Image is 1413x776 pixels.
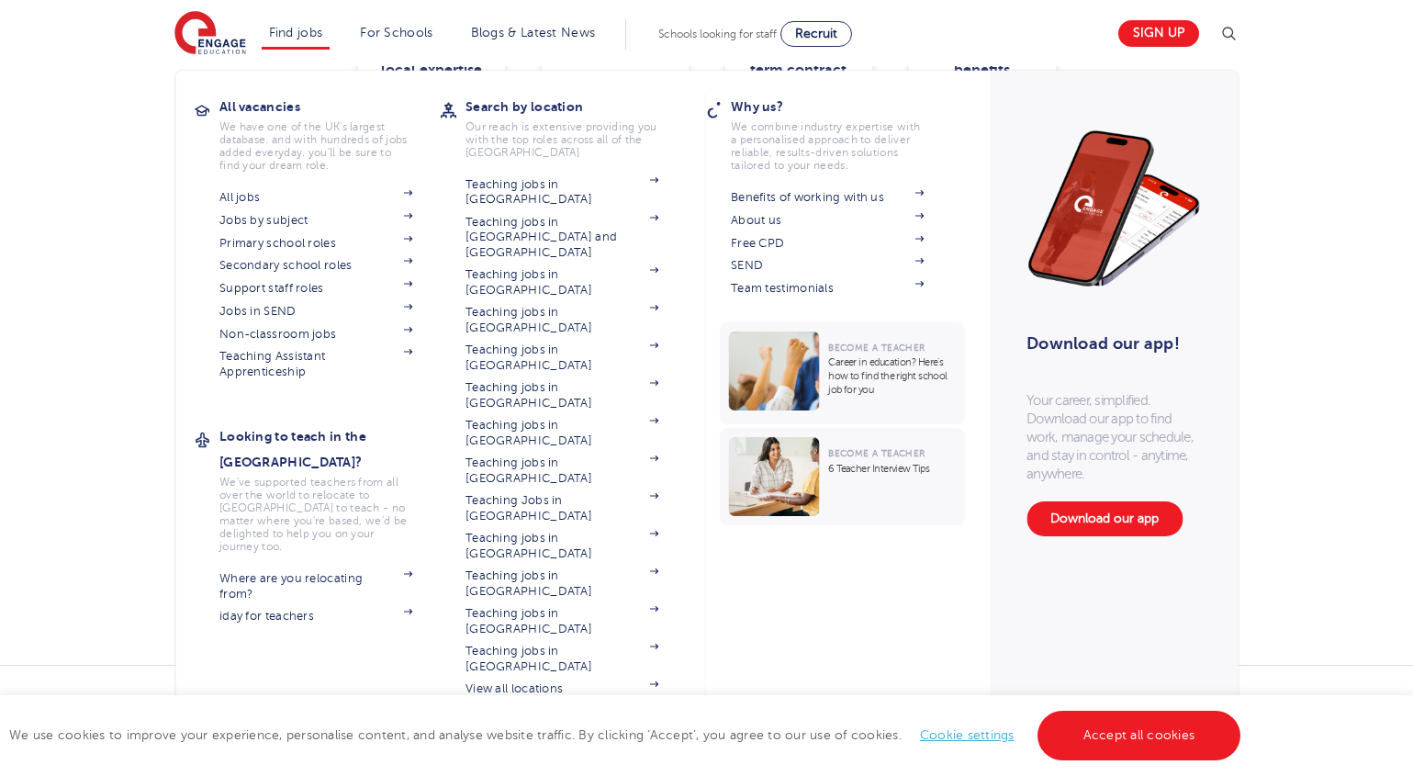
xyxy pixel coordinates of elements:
a: Where are you relocating from? [219,571,412,602]
h3: Why us? [731,94,951,119]
span: We use cookies to improve your experience, personalise content, and analyse website traffic. By c... [9,728,1245,742]
a: Become a Teacher6 Teacher Interview Tips [719,428,970,525]
a: Teaching jobs in [GEOGRAPHIC_DATA] and [GEOGRAPHIC_DATA] [465,215,658,260]
a: Teaching jobs in [GEOGRAPHIC_DATA] [465,177,658,208]
a: Secondary school roles [219,258,412,273]
a: Teaching jobs in [GEOGRAPHIC_DATA] [465,644,658,674]
a: Support staff roles [219,281,412,296]
a: Teaching jobs in [GEOGRAPHIC_DATA] [465,380,658,410]
a: Blogs & Latest News [471,26,596,39]
a: Teaching Assistant Apprenticeship [219,349,412,379]
a: Primary school roles [219,236,412,251]
a: Teaching Jobs in [GEOGRAPHIC_DATA] [465,493,658,523]
span: Become a Teacher [828,448,925,458]
h3: Search by location [465,94,686,119]
a: Teaching jobs in [GEOGRAPHIC_DATA] [465,568,658,599]
a: All jobs [219,190,412,205]
p: Our reach is extensive providing you with the top roles across all of the [GEOGRAPHIC_DATA] [465,120,658,159]
a: Become a TeacherCareer in education? Here’s how to find the right school job for you [719,322,970,424]
a: Teaching jobs in [GEOGRAPHIC_DATA] [465,418,658,448]
a: Free CPD [731,236,924,251]
span: Become a Teacher [828,343,925,353]
span: Recruit [795,27,837,40]
p: We have one of the UK's largest database. and with hundreds of jobs added everyday. you'll be sur... [219,120,412,172]
h3: Looking to teach in the [GEOGRAPHIC_DATA]? [219,423,440,475]
a: Team testimonials [731,281,924,296]
p: 6 Teacher Interview Tips [828,462,956,476]
p: Career in education? Here’s how to find the right school job for you [828,355,956,397]
a: Sign up [1118,20,1199,47]
a: Teaching jobs in [GEOGRAPHIC_DATA] [465,455,658,486]
p: We've supported teachers from all over the world to relocate to [GEOGRAPHIC_DATA] to teach - no m... [219,476,412,553]
img: Engage Education [174,11,246,57]
a: Search by locationOur reach is extensive providing you with the top roles across all of the [GEOG... [465,94,686,159]
a: Accept all cookies [1037,711,1241,760]
a: Find jobs [269,26,323,39]
a: View all locations [465,681,658,696]
p: We combine industry expertise with a personalised approach to deliver reliable, results-driven so... [731,120,924,172]
a: Teaching jobs in [GEOGRAPHIC_DATA] [465,606,658,636]
a: Teaching jobs in [GEOGRAPHIC_DATA] [465,343,658,373]
span: Schools looking for staff [658,28,777,40]
a: Jobs in SEND [219,304,412,319]
a: Looking to teach in the [GEOGRAPHIC_DATA]?We've supported teachers from all over the world to rel... [219,423,440,553]
a: About us [731,213,924,228]
h3: Download our app! [1026,323,1193,364]
a: Cookie settings [920,728,1015,742]
a: Download our app [1026,501,1183,536]
a: Teaching jobs in [GEOGRAPHIC_DATA] [465,531,658,561]
a: Recruit [780,21,852,47]
a: Benefits of working with us [731,190,924,205]
p: Your career, simplified. Download our app to find work, manage your schedule, and stay in control... [1026,391,1201,483]
a: Non-classroom jobs [219,327,412,342]
h3: All vacancies [219,94,440,119]
a: Why us?We combine industry expertise with a personalised approach to deliver reliable, results-dr... [731,94,951,172]
a: SEND [731,258,924,273]
a: All vacanciesWe have one of the UK's largest database. and with hundreds of jobs added everyday. ... [219,94,440,172]
a: iday for teachers [219,609,412,624]
a: Jobs by subject [219,213,412,228]
a: For Schools [360,26,432,39]
a: Teaching jobs in [GEOGRAPHIC_DATA] [465,267,658,298]
a: Teaching jobs in [GEOGRAPHIC_DATA] [465,305,658,335]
